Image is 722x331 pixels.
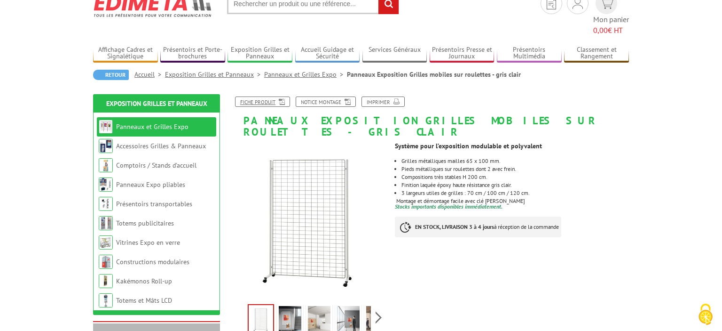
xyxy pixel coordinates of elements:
[395,203,502,210] font: Stocks importants disponibles immédiatement.
[93,70,129,80] a: Retour
[116,142,206,150] a: Accessoires Grilles & Panneaux
[160,46,225,61] a: Présentoirs et Porte-brochures
[396,197,525,204] span: Montage et démontage facile avec clé [PERSON_NAME]
[401,182,629,188] li: Finition laquée époxy haute résistance gris clair.
[229,142,388,301] img: panneaux_et_grilles_216102.jpg
[593,25,608,35] span: 0,00
[593,25,629,36] span: € HT
[116,219,174,227] a: Totems publicitaires
[264,70,347,79] a: Panneaux et Grilles Expo
[296,97,356,107] a: Notice Montage
[689,299,722,331] button: Cookies (fenêtre modale)
[116,277,172,285] a: Kakémonos Roll-up
[99,255,113,269] img: Constructions modulaires
[116,161,196,170] a: Comptoirs / Stands d'accueil
[93,46,158,61] a: Affichage Cadres et Signalétique
[401,190,629,196] li: 3 largeurs utiles de grilles : 70 cm / 100 cm / 120 cm.
[116,238,180,247] a: Vitrines Expo en verre
[99,158,113,172] img: Comptoirs / Stands d'accueil
[116,258,189,266] a: Constructions modulaires
[99,178,113,192] img: Panneaux Expo pliables
[99,293,113,307] img: Totems et Mâts LCD
[395,217,561,237] p: à réception de la commande
[99,235,113,250] img: Vitrines Expo en verre
[295,46,360,61] a: Accueil Guidage et Sécurité
[564,46,629,61] a: Classement et Rangement
[395,142,542,150] strong: Système pour l’exposition modulable et polyvalent
[362,46,427,61] a: Services Généraux
[401,158,629,164] li: Grilles métalliques mailles 65 x 100 mm.
[228,46,292,61] a: Exposition Grilles et Panneaux
[116,296,172,305] a: Totems et Mâts LCD
[99,197,113,211] img: Présentoirs transportables
[430,46,494,61] a: Présentoirs Presse et Journaux
[361,97,405,107] a: Imprimer
[347,70,521,79] li: Panneaux Exposition Grilles mobiles sur roulettes - gris clair
[99,274,113,288] img: Kakémonos Roll-up
[99,120,113,134] img: Panneaux et Grilles Expo
[99,216,113,230] img: Totems publicitaires
[116,180,185,189] a: Panneaux Expo pliables
[222,97,636,137] h1: Panneaux Exposition Grilles mobiles sur roulettes - gris clair
[235,97,290,107] a: Fiche produit
[401,166,629,172] li: Pieds métalliques sur roulettes dont 2 avec frein.
[99,139,113,153] img: Accessoires Grilles & Panneaux
[165,70,264,79] a: Exposition Grilles et Panneaux
[694,303,717,326] img: Cookies (fenêtre modale)
[415,223,494,230] strong: EN STOCK, LIVRAISON 3 à 4 jours
[116,200,192,208] a: Présentoirs transportables
[106,99,207,108] a: Exposition Grilles et Panneaux
[593,14,629,36] span: Mon panier
[116,122,188,131] a: Panneaux et Grilles Expo
[497,46,562,61] a: Présentoirs Multimédia
[134,70,165,79] a: Accueil
[374,310,383,325] span: Next
[401,174,629,180] li: Compositions très stables H 200 cm.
